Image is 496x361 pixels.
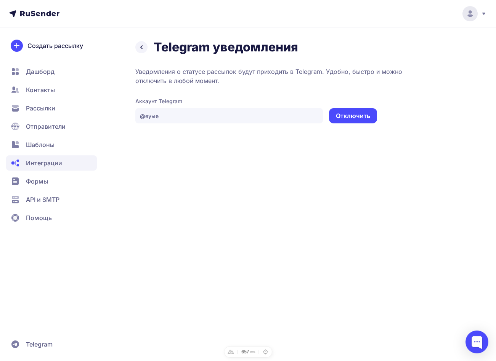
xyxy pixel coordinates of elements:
[135,67,464,85] p: Уведомления о статусе рассылок будут приходить в Telegram. Удобно, быстро и можно отключить в люб...
[26,213,52,222] span: Помощь
[27,41,83,50] span: Создать рассылку
[26,158,62,168] span: Интеграции
[26,85,55,94] span: Контакты
[26,140,55,149] span: Шаблоны
[238,350,258,354] div: Page load time
[26,104,55,113] span: Рассылки
[26,340,53,349] span: Telegram
[154,40,298,55] h2: Telegram уведомления
[26,67,55,76] span: Дашборд
[329,108,377,123] button: Отключить
[26,195,59,204] span: API и SMTP
[225,346,236,358] button: Toggle Nuxt DevTools
[26,122,66,131] span: Отправители
[26,177,48,186] span: Формы
[6,337,97,352] a: Telegram
[260,346,271,358] button: Toggle Component Inspector
[135,97,464,105] label: Аккаунт Telegram
[250,351,255,353] span: ms
[241,350,249,354] div: 657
